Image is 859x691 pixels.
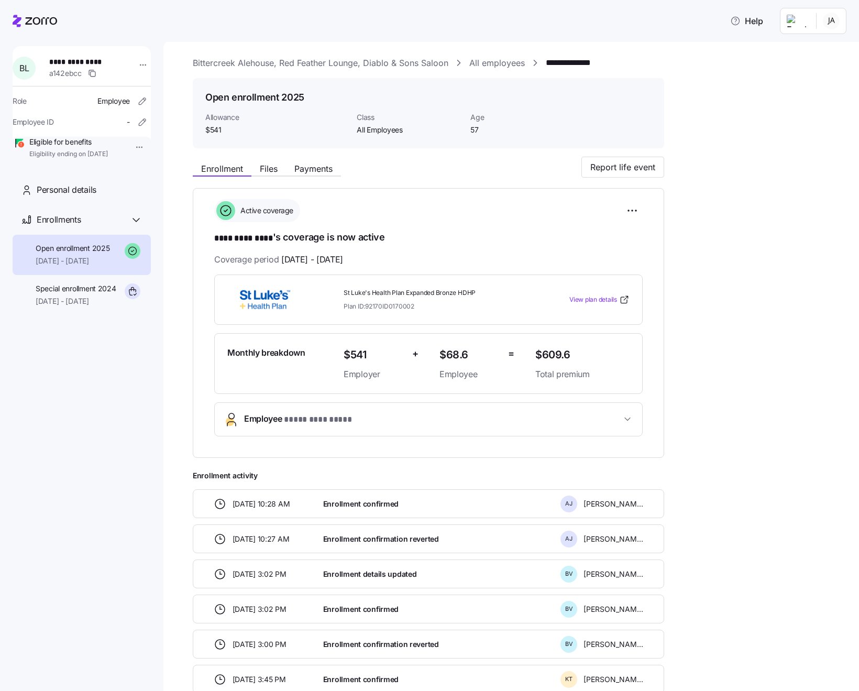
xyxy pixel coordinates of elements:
[127,117,130,127] span: -
[581,157,664,178] button: Report life event
[323,569,417,579] span: Enrollment details updated
[233,499,290,509] span: [DATE] 10:28 AM
[49,68,82,79] span: a142ebcc
[323,499,399,509] span: Enrollment confirmed
[357,125,462,135] span: All Employees
[233,639,287,650] span: [DATE] 3:00 PM
[583,534,643,544] span: [PERSON_NAME]
[344,368,404,381] span: Employer
[244,412,351,426] span: Employee
[569,294,630,305] a: View plan details
[344,289,527,298] span: St Luke's Health Plan Expanded Bronze HDHP
[590,161,655,173] span: Report life event
[233,569,287,579] span: [DATE] 3:02 PM
[412,346,419,361] span: +
[439,346,500,364] span: $68.6
[205,91,304,104] h1: Open enrollment 2025
[583,499,643,509] span: [PERSON_NAME]
[13,117,54,127] span: Employee ID
[19,64,29,72] span: B L
[237,205,293,216] span: Active coverage
[233,674,286,685] span: [DATE] 3:45 PM
[569,295,617,305] span: View plan details
[214,231,643,245] h1: 's coverage is now active
[36,283,116,294] span: Special enrollment 2024
[36,243,109,254] span: Open enrollment 2025
[227,346,305,359] span: Monthly breakdown
[37,213,81,226] span: Enrollments
[583,674,643,685] span: [PERSON_NAME]
[344,346,404,364] span: $541
[583,639,643,650] span: [PERSON_NAME]
[37,183,96,196] span: Personal details
[565,641,573,647] span: B V
[470,112,576,123] span: Age
[29,137,108,147] span: Eligible for benefits
[344,302,414,311] span: Plan ID: 92170ID0170002
[201,164,243,173] span: Enrollment
[535,368,630,381] span: Total premium
[565,501,572,507] span: A J
[823,13,840,29] img: c4d3d487c9e10b8cc10e084df370a1a2
[323,674,399,685] span: Enrollment confirmed
[583,604,643,615] span: [PERSON_NAME]
[323,534,439,544] span: Enrollment confirmation reverted
[439,368,500,381] span: Employee
[193,57,448,70] a: Bittercreek Alehouse, Red Feather Lounge, Diablo & Sons Saloon
[205,125,348,135] span: $541
[508,346,514,361] span: =
[565,571,573,577] span: B V
[36,256,109,266] span: [DATE] - [DATE]
[13,96,27,106] span: Role
[535,346,630,364] span: $609.6
[205,112,348,123] span: Allowance
[193,470,664,481] span: Enrollment activity
[323,604,399,615] span: Enrollment confirmed
[565,536,572,542] span: A J
[233,534,290,544] span: [DATE] 10:27 AM
[583,569,643,579] span: [PERSON_NAME]
[565,606,573,612] span: B V
[722,10,772,31] button: Help
[323,639,439,650] span: Enrollment confirmation reverted
[470,125,576,135] span: 57
[233,604,287,615] span: [DATE] 3:02 PM
[281,253,343,266] span: [DATE] - [DATE]
[227,288,303,312] img: St. Luke's Health Plan
[565,676,572,682] span: K T
[97,96,130,106] span: Employee
[294,164,333,173] span: Payments
[29,150,108,159] span: Eligibility ending on [DATE]
[36,296,116,306] span: [DATE] - [DATE]
[787,15,808,27] img: Employer logo
[469,57,525,70] a: All employees
[357,112,462,123] span: Class
[214,253,343,266] span: Coverage period
[730,15,763,27] span: Help
[260,164,278,173] span: Files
